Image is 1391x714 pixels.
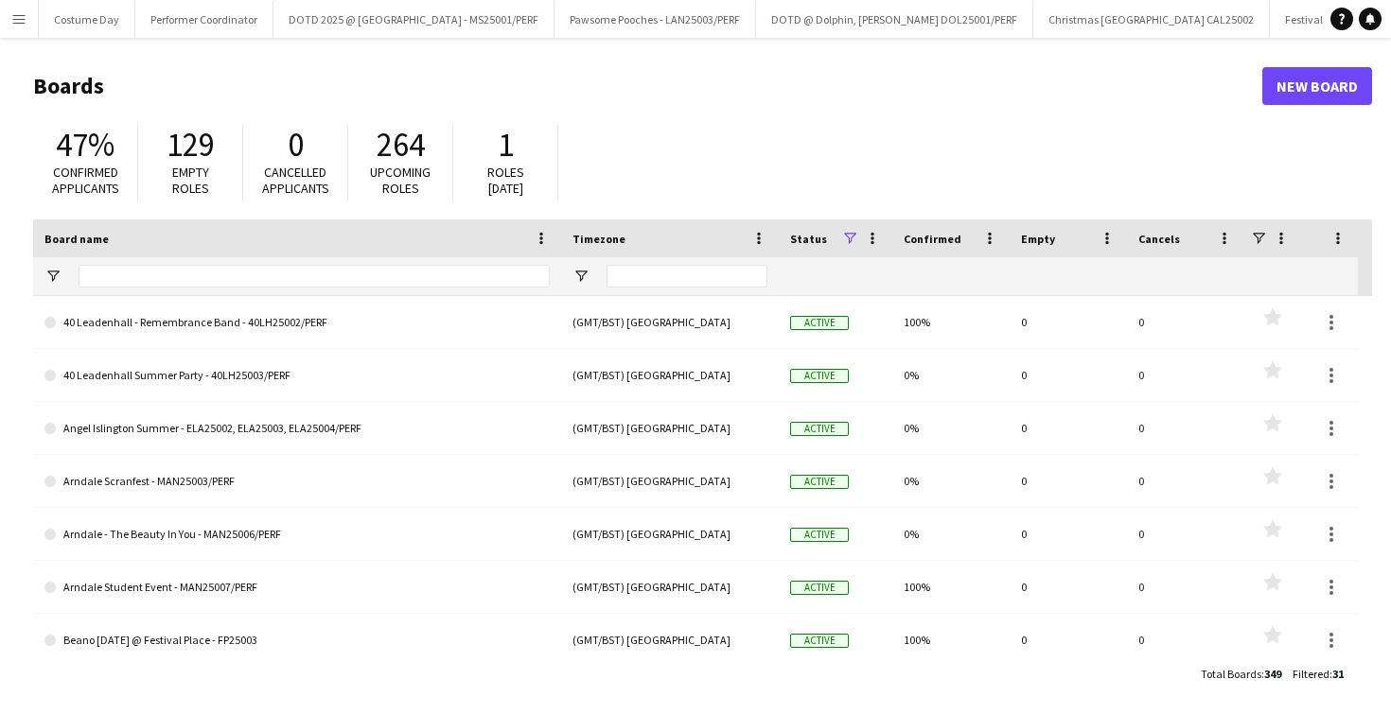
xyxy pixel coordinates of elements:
[498,124,514,165] span: 1
[892,508,1010,560] div: 0%
[1010,561,1127,613] div: 0
[1127,455,1244,507] div: 0
[904,232,961,246] span: Confirmed
[561,508,779,560] div: (GMT/BST) [GEOGRAPHIC_DATA]
[44,614,550,667] a: Beano [DATE] @ Festival Place - FP25003
[790,581,849,595] span: Active
[44,232,109,246] span: Board name
[44,402,550,455] a: Angel Islington Summer - ELA25002, ELA25003, ELA25004/PERF
[262,164,329,197] span: Cancelled applicants
[1332,667,1344,681] span: 31
[892,349,1010,401] div: 0%
[1010,296,1127,348] div: 0
[1127,561,1244,613] div: 0
[1264,667,1281,681] span: 349
[790,422,849,436] span: Active
[1010,455,1127,507] div: 0
[892,614,1010,666] div: 100%
[1127,296,1244,348] div: 0
[561,614,779,666] div: (GMT/BST) [GEOGRAPHIC_DATA]
[288,124,304,165] span: 0
[1033,1,1270,38] button: Christmas [GEOGRAPHIC_DATA] CAL25002
[1262,67,1372,105] a: New Board
[1138,232,1180,246] span: Cancels
[790,528,849,542] span: Active
[561,349,779,401] div: (GMT/BST) [GEOGRAPHIC_DATA]
[756,1,1033,38] button: DOTD @ Dolphin, [PERSON_NAME] DOL25001/PERF
[1010,614,1127,666] div: 0
[44,508,550,561] a: Arndale - The Beauty In You - MAN25006/PERF
[1010,402,1127,454] div: 0
[1021,232,1055,246] span: Empty
[790,232,827,246] span: Status
[273,1,555,38] button: DOTD 2025 @ [GEOGRAPHIC_DATA] - MS25001/PERF
[790,316,849,330] span: Active
[572,232,625,246] span: Timezone
[56,124,114,165] span: 47%
[79,265,550,287] input: Board name Filter Input
[377,124,425,165] span: 264
[1127,349,1244,401] div: 0
[1201,655,1281,692] div: :
[135,1,273,38] button: Performer Coordinator
[790,369,849,383] span: Active
[52,164,119,197] span: Confirmed applicants
[561,402,779,454] div: (GMT/BST) [GEOGRAPHIC_DATA]
[370,164,431,197] span: Upcoming roles
[561,455,779,507] div: (GMT/BST) [GEOGRAPHIC_DATA]
[44,296,550,349] a: 40 Leadenhall - Remembrance Band - 40LH25002/PERF
[607,265,767,287] input: Timezone Filter Input
[572,268,590,285] button: Open Filter Menu
[790,475,849,489] span: Active
[39,1,135,38] button: Costume Day
[487,164,524,197] span: Roles [DATE]
[561,296,779,348] div: (GMT/BST) [GEOGRAPHIC_DATA]
[1201,667,1261,681] span: Total Boards
[44,349,550,402] a: 40 Leadenhall Summer Party - 40LH25003/PERF
[1127,508,1244,560] div: 0
[892,296,1010,348] div: 100%
[1293,655,1344,692] div: :
[892,455,1010,507] div: 0%
[44,561,550,614] a: Arndale Student Event - MAN25007/PERF
[167,124,215,165] span: 129
[892,561,1010,613] div: 100%
[172,164,209,197] span: Empty roles
[44,455,550,508] a: Arndale Scranfest - MAN25003/PERF
[1127,614,1244,666] div: 0
[44,268,62,285] button: Open Filter Menu
[555,1,756,38] button: Pawsome Pooches - LAN25003/PERF
[790,634,849,648] span: Active
[33,72,1262,100] h1: Boards
[1010,508,1127,560] div: 0
[892,402,1010,454] div: 0%
[1010,349,1127,401] div: 0
[1293,667,1329,681] span: Filtered
[561,561,779,613] div: (GMT/BST) [GEOGRAPHIC_DATA]
[1127,402,1244,454] div: 0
